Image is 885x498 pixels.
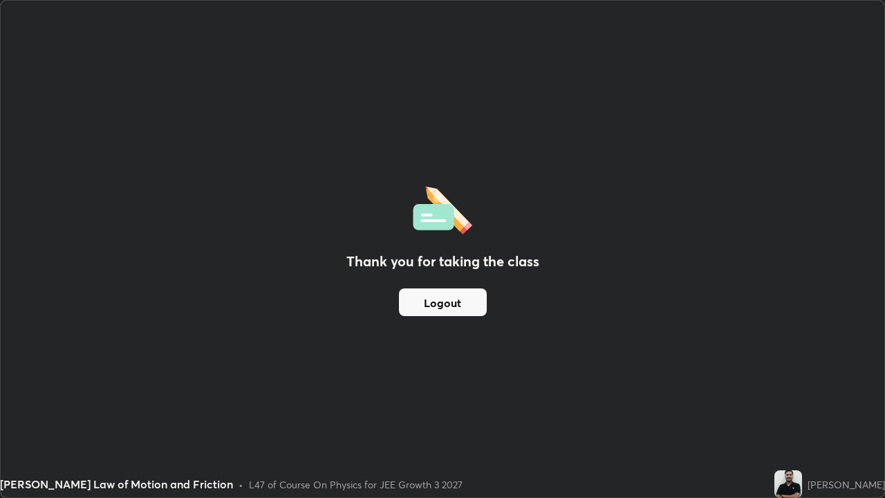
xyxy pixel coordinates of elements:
img: afe22e03c4c2466bab4a7a088f75780d.jpg [774,470,802,498]
div: • [239,477,243,492]
div: L47 of Course On Physics for JEE Growth 3 2027 [249,477,463,492]
img: offlineFeedback.1438e8b3.svg [413,182,472,234]
button: Logout [399,288,487,316]
div: [PERSON_NAME] [808,477,885,492]
h2: Thank you for taking the class [346,251,539,272]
